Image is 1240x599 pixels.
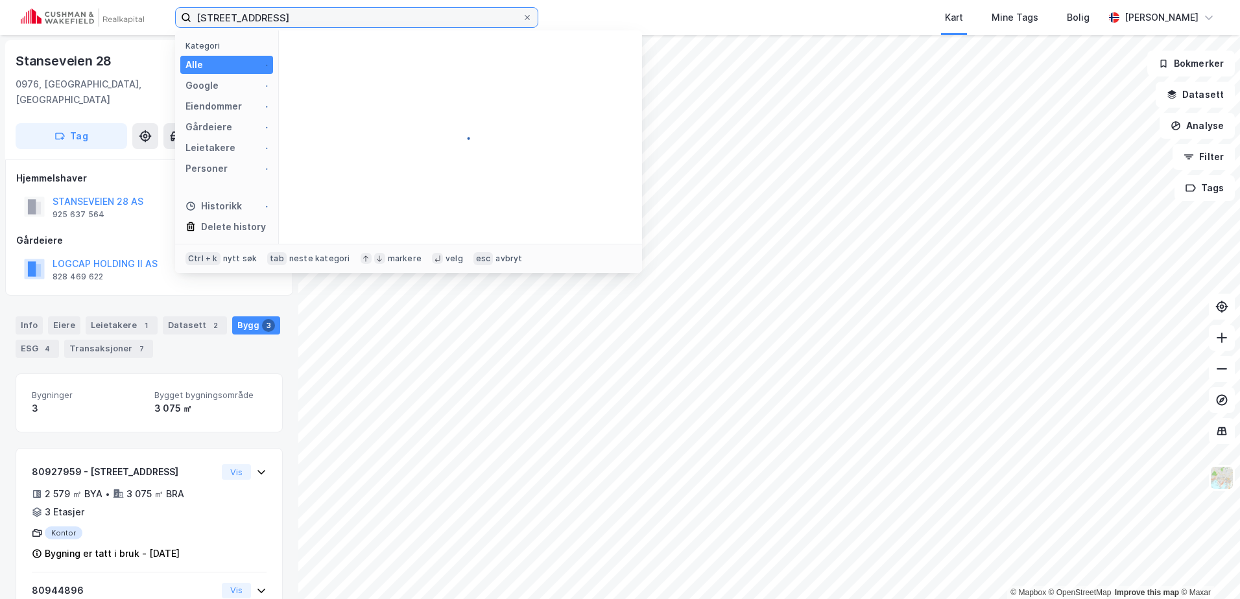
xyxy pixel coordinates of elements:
span: Bygninger [32,390,144,401]
div: velg [446,253,463,264]
button: Vis [222,464,251,480]
img: Z [1210,465,1234,490]
div: 2 579 ㎡ BYA [45,486,102,502]
img: spinner.a6d8c91a73a9ac5275cf975e30b51cfb.svg [257,201,268,211]
a: Mapbox [1010,588,1046,597]
img: spinner.a6d8c91a73a9ac5275cf975e30b51cfb.svg [257,163,268,174]
img: spinner.a6d8c91a73a9ac5275cf975e30b51cfb.svg [257,101,268,112]
div: 7 [135,342,148,355]
div: Eiendommer [185,99,242,114]
div: Hjemmelshaver [16,170,282,186]
div: Historikk [185,198,242,214]
div: ESG [16,340,59,358]
div: tab [267,252,287,265]
div: 3 075 ㎡ BRA [126,486,184,502]
div: 0976, [GEOGRAPHIC_DATA], [GEOGRAPHIC_DATA] [16,76,184,108]
div: Personer [185,161,228,176]
div: Bolig [1067,10,1090,25]
div: 80927959 - [STREET_ADDRESS] [32,464,217,480]
div: 3 075 ㎡ [154,401,267,416]
button: Tags [1174,175,1235,201]
div: Google [185,78,219,93]
img: cushman-wakefield-realkapital-logo.202ea83816669bd177139c58696a8fa1.svg [21,8,144,27]
div: 3 [32,401,144,416]
div: • [105,489,110,499]
div: Datasett [163,316,227,335]
div: Kontrollprogram for chat [1175,537,1240,599]
div: 3 [262,319,275,332]
img: spinner.a6d8c91a73a9ac5275cf975e30b51cfb.svg [257,60,268,70]
img: spinner.a6d8c91a73a9ac5275cf975e30b51cfb.svg [450,127,471,148]
a: Improve this map [1115,588,1179,597]
div: Leietakere [86,316,158,335]
span: Bygget bygningsområde [154,390,267,401]
button: Bokmerker [1147,51,1235,76]
div: Alle [185,57,203,73]
div: Delete history [201,219,266,235]
div: Stanseveien 28 [16,51,114,71]
img: spinner.a6d8c91a73a9ac5275cf975e30b51cfb.svg [257,143,268,153]
div: Transaksjoner [64,340,153,358]
div: Kategori [185,41,273,51]
div: 4 [41,342,54,355]
div: Gårdeiere [185,119,232,135]
div: neste kategori [289,253,350,264]
input: Søk på adresse, matrikkel, gårdeiere, leietakere eller personer [191,8,522,27]
div: Kart [945,10,963,25]
div: Gårdeiere [16,233,282,248]
img: spinner.a6d8c91a73a9ac5275cf975e30b51cfb.svg [257,80,268,91]
div: 80944896 [32,583,217,598]
div: Leietakere [185,140,235,156]
div: Bygg [232,316,280,335]
div: markere [388,253,422,264]
iframe: Chat Widget [1175,537,1240,599]
button: Vis [222,583,251,598]
div: nytt søk [223,253,257,264]
button: Filter [1173,144,1235,170]
div: Eiere [48,316,80,335]
div: Bygning er tatt i bruk - [DATE] [45,546,180,561]
button: Analyse [1160,113,1235,139]
div: 925 637 564 [53,209,104,220]
button: Tag [16,123,127,149]
div: [PERSON_NAME] [1125,10,1198,25]
div: avbryt [495,253,522,264]
button: Datasett [1156,82,1235,108]
div: Info [16,316,43,335]
div: esc [473,252,494,265]
div: 2 [209,319,222,332]
a: OpenStreetMap [1049,588,1112,597]
img: spinner.a6d8c91a73a9ac5275cf975e30b51cfb.svg [257,122,268,132]
div: Ctrl + k [185,252,221,265]
div: 828 469 622 [53,272,103,282]
div: Mine Tags [992,10,1038,25]
div: 1 [139,319,152,332]
div: 3 Etasjer [45,504,84,520]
